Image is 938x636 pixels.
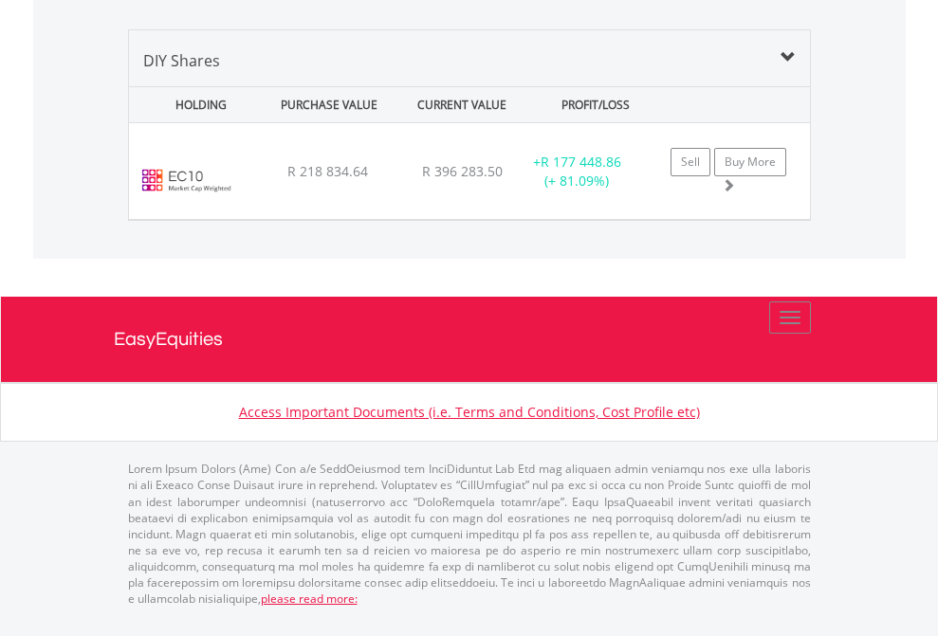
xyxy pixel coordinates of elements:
[131,87,260,122] div: HOLDING
[261,591,358,607] a: please read more:
[397,87,526,122] div: CURRENT VALUE
[143,50,220,71] span: DIY Shares
[128,461,811,607] p: Lorem Ipsum Dolors (Ame) Con a/e SeddOeiusmod tem InciDiduntut Lab Etd mag aliquaen admin veniamq...
[518,153,636,191] div: + (+ 81.09%)
[138,147,234,214] img: EC10.EC.EC10.png
[541,153,621,171] span: R 177 448.86
[671,148,710,176] a: Sell
[265,87,394,122] div: PURCHASE VALUE
[114,297,825,382] a: EasyEquities
[287,162,368,180] span: R 218 834.64
[239,403,700,421] a: Access Important Documents (i.e. Terms and Conditions, Cost Profile etc)
[531,87,660,122] div: PROFIT/LOSS
[714,148,786,176] a: Buy More
[422,162,503,180] span: R 396 283.50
